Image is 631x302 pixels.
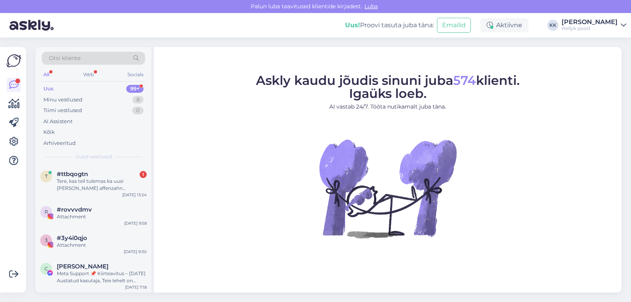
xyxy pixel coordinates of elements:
span: 574 [453,73,476,88]
div: All [42,69,51,80]
span: r [45,209,48,215]
div: Meta Support 📌 Kiirteavitus – [DATE] Austatud kasutaja, Teie lehelt on tuvastatud sisu, mis võib ... [57,270,147,284]
div: Attachment [57,242,147,249]
span: Luba [362,3,380,10]
div: Proovi tasuta juba täna: [345,21,434,30]
span: Askly kaudu jõudis sinuni juba klienti. Igaüks loeb. [256,73,520,101]
span: #ttbqogtn [57,171,88,178]
span: t [45,173,48,179]
span: C [45,266,48,272]
div: [DATE] 13:24 [122,192,147,198]
div: Hellyk pood [562,25,618,32]
div: Tere, kas teil tulemas ka uusi [PERSON_NAME] affenzahn talvesaapaid, näiteks [PERSON_NAME]? Lisan... [57,178,147,192]
p: AI vastab 24/7. Tööta nutikamalt juba täna. [256,103,520,111]
div: Minu vestlused [43,96,82,104]
div: [DATE] 9:58 [124,220,147,226]
div: AI Assistent [43,118,73,126]
span: Uued vestlused [75,153,112,160]
div: [DATE] 9:30 [124,249,147,255]
div: Attachment [57,213,147,220]
div: [PERSON_NAME] [562,19,618,25]
div: Socials [126,69,145,80]
b: Uus! [345,21,360,29]
div: 0 [132,107,144,114]
div: 8 [133,96,144,104]
div: 1 [140,171,147,178]
div: [DATE] 7:18 [125,284,147,290]
button: Emailid [437,18,471,33]
a: [PERSON_NAME]Hellyk pood [562,19,626,32]
div: Tiimi vestlused [43,107,82,114]
span: #rovvvdmv [57,206,92,213]
div: Kõik [43,128,55,136]
span: Otsi kliente [49,54,80,62]
div: Uus [43,85,54,93]
span: 3 [45,237,48,243]
img: No Chat active [317,117,459,259]
span: #3y4i0qjo [57,234,87,242]
span: Clara Dongo [57,263,108,270]
div: KK [547,20,558,31]
img: Askly Logo [6,53,21,68]
div: Aktiivne [480,18,528,32]
div: Arhiveeritud [43,139,76,147]
div: 99+ [126,85,144,93]
div: Web [82,69,95,80]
